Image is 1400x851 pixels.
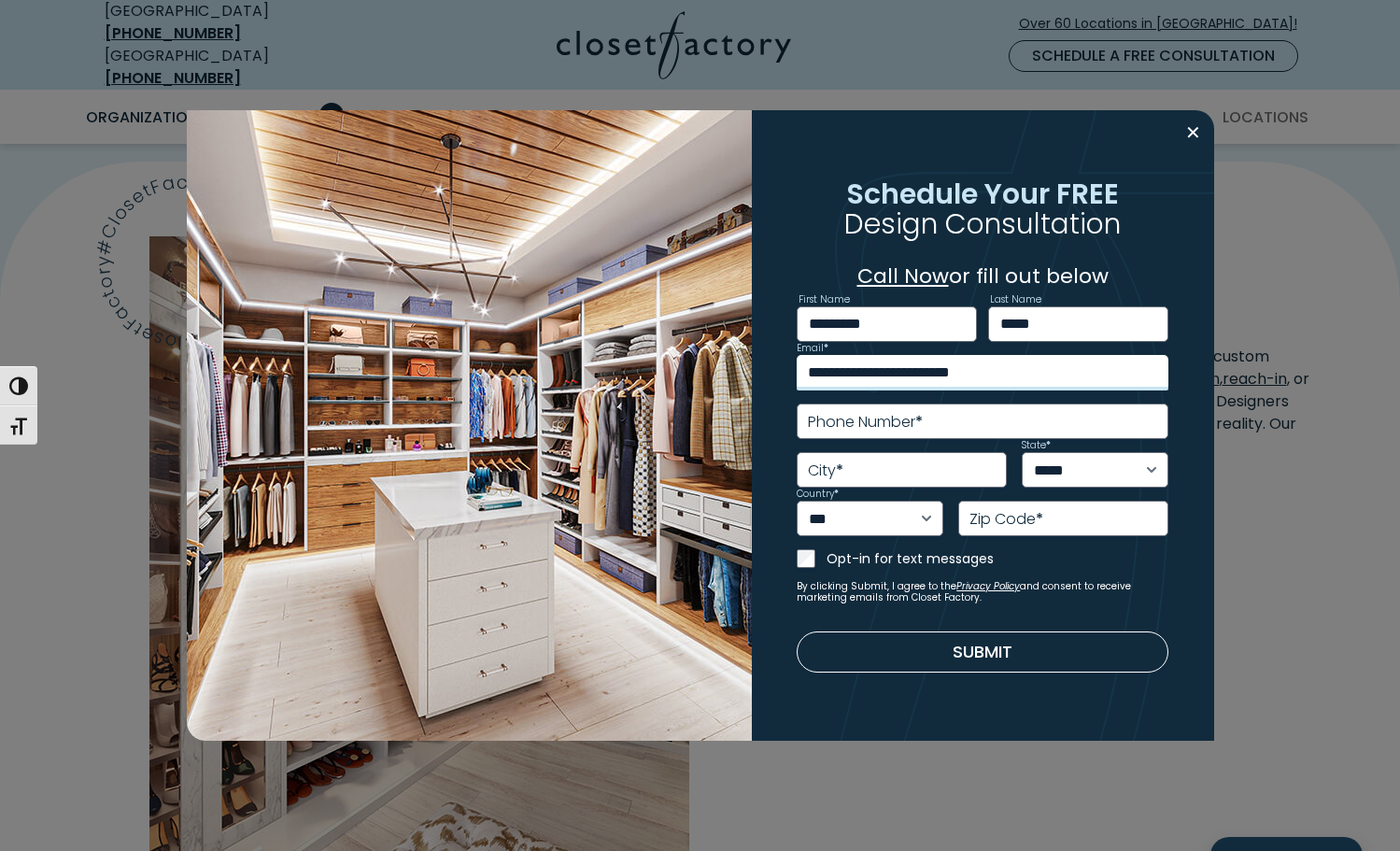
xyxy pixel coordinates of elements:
a: Privacy Policy [956,579,1020,593]
label: First Name [799,295,850,305]
span: Design Consultation [844,204,1121,244]
label: Opt-in for text messages [827,549,1168,568]
label: Email [797,344,828,353]
label: Last Name [990,295,1041,305]
small: By clicking Submit, I agree to the and consent to receive marketing emails from Closet Factory. [797,581,1168,603]
a: Call Now [857,262,949,291]
img: Walk in closet with island [187,110,752,741]
label: State [1022,441,1051,450]
label: Zip Code [969,512,1043,527]
p: or fill out below [797,261,1168,291]
label: Country [797,489,839,499]
button: Submit [797,631,1168,673]
button: Close modal [1180,118,1207,148]
label: City [808,463,843,478]
span: Schedule Your FREE [846,174,1119,214]
label: Phone Number [808,415,923,430]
